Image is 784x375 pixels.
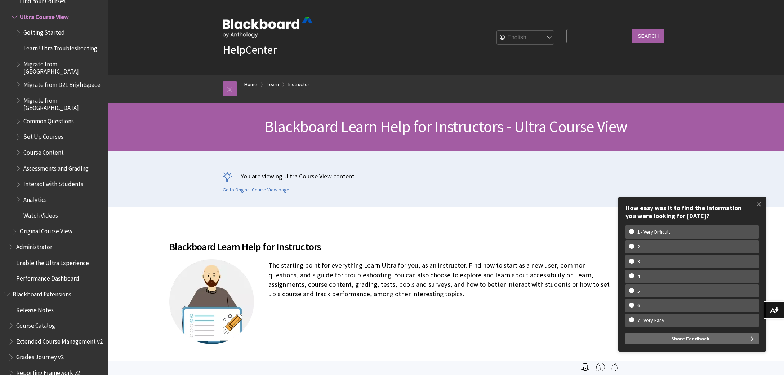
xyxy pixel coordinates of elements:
input: Search [632,29,664,43]
span: Analytics [23,194,47,203]
span: Migrate from [GEOGRAPHIC_DATA] [23,58,103,75]
span: Course Content [23,146,64,156]
span: Blackboard Learn Help for Instructors [169,239,616,254]
span: Watch Videos [23,209,58,219]
w-span: 2 [629,244,648,250]
span: Assessments and Grading [23,162,89,172]
a: HelpCenter [223,43,277,57]
span: Extended Course Management v2 [16,335,103,345]
span: Original Course View [20,225,72,235]
span: Common Questions [23,115,74,125]
p: You are viewing Ultra Course View content [223,172,669,181]
strong: Help [223,43,245,57]
span: Performance Dashboard [16,272,79,282]
w-span: 7 - Very Easy [629,317,673,323]
span: Release Notes [16,304,54,314]
span: Enable the Ultra Experience [16,257,89,266]
span: Administrator [16,241,52,251]
span: Migrate from D2L Brightspace [23,79,101,88]
a: Instructor [288,80,309,89]
w-span: 1 - Very Difficult [629,229,678,235]
span: Set Up Courses [23,131,63,141]
span: Ultra Course View [20,11,69,21]
img: A teacher with a board and a successful track up represented by a pencil with stars [169,259,254,344]
span: Migrate from [GEOGRAPHIC_DATA] [23,94,103,111]
p: The starting point for everything Learn Ultra for you, as an instructor. Find how to start as a n... [169,261,616,299]
span: Grades Journey v2 [16,351,64,361]
span: Blackboard Extensions [13,288,71,298]
img: Blackboard by Anthology [223,17,313,38]
img: More help [596,363,605,371]
span: Learn Ultra Troubleshooting [23,42,97,52]
a: Learn [267,80,279,89]
w-span: 3 [629,259,648,265]
span: Share Feedback [671,333,709,344]
select: Site Language Selector [497,31,554,45]
div: How easy was it to find the information you were looking for [DATE]? [625,204,759,220]
span: Course Catalog [16,319,55,329]
span: Getting Started [23,27,65,36]
w-span: 4 [629,273,648,279]
a: Go to Original Course View page. [223,187,290,193]
a: Home [244,80,257,89]
w-span: 5 [629,288,648,294]
img: Follow this page [610,363,619,371]
img: Print [581,363,589,371]
w-span: 6 [629,303,648,309]
span: Blackboard Learn Help for Instructors - Ultra Course View [264,116,627,136]
button: Share Feedback [625,333,759,344]
span: Interact with Students [23,178,83,188]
